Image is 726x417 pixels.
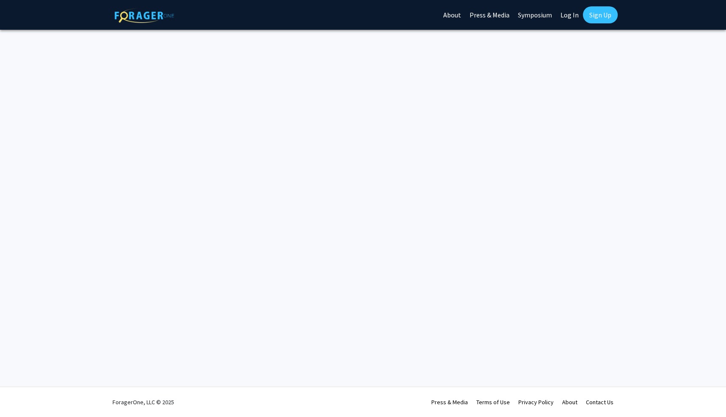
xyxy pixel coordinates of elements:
[113,387,174,417] div: ForagerOne, LLC © 2025
[115,8,174,23] img: ForagerOne Logo
[562,398,577,406] a: About
[586,398,613,406] a: Contact Us
[431,398,468,406] a: Press & Media
[518,398,554,406] a: Privacy Policy
[583,6,618,23] a: Sign Up
[476,398,510,406] a: Terms of Use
